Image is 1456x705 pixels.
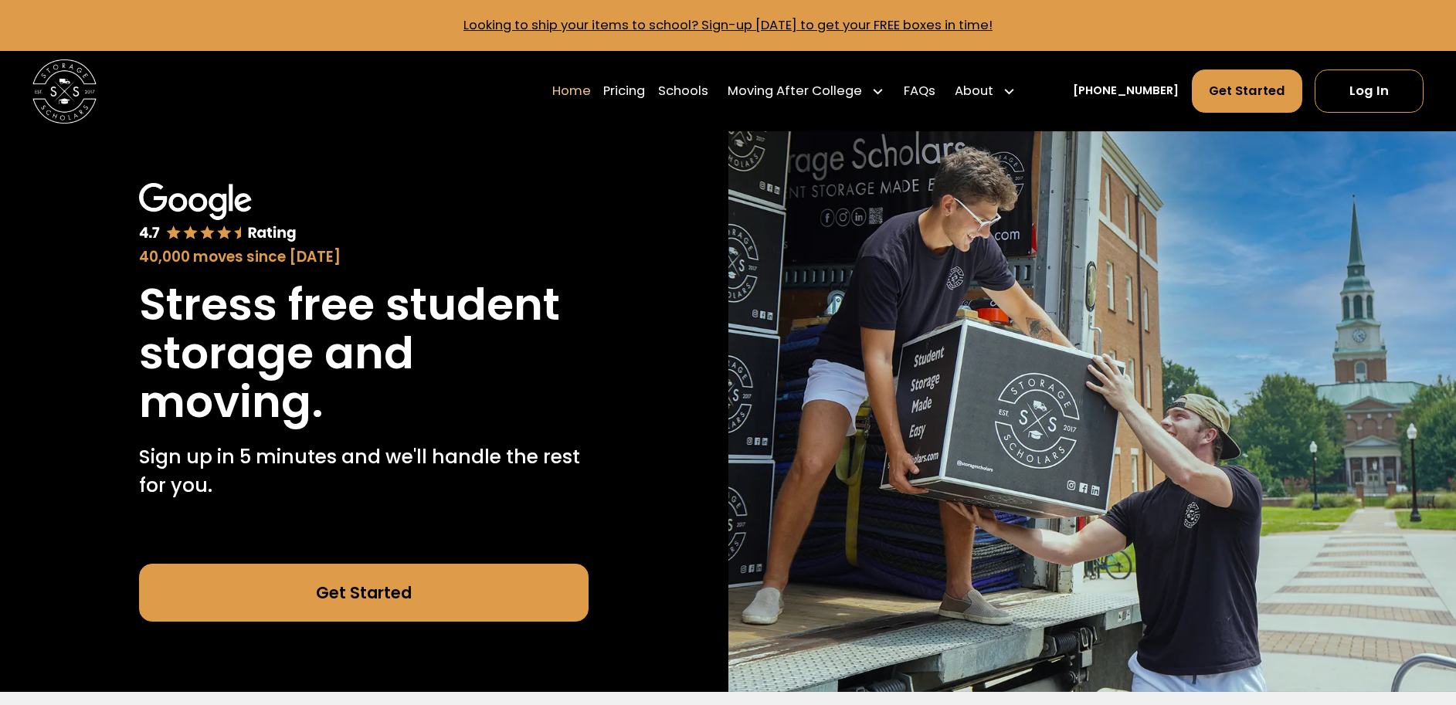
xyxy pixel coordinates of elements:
img: Google 4.7 star rating [139,183,297,243]
a: FAQs [904,69,935,114]
a: Looking to ship your items to school? Sign-up [DATE] to get your FREE boxes in time! [463,16,993,34]
a: Schools [658,69,708,114]
img: Storage Scholars main logo [32,59,97,124]
div: 40,000 moves since [DATE] [139,246,589,268]
a: Get Started [1192,69,1302,113]
a: Home [552,69,591,114]
div: Moving After College [728,82,862,101]
p: Sign up in 5 minutes and we'll handle the rest for you. [139,442,589,500]
a: [PHONE_NUMBER] [1073,83,1179,100]
a: Pricing [603,69,645,114]
h1: Stress free student storage and moving. [139,280,589,425]
a: Get Started [139,564,589,622]
a: Log In [1315,69,1424,113]
div: About [955,82,993,101]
